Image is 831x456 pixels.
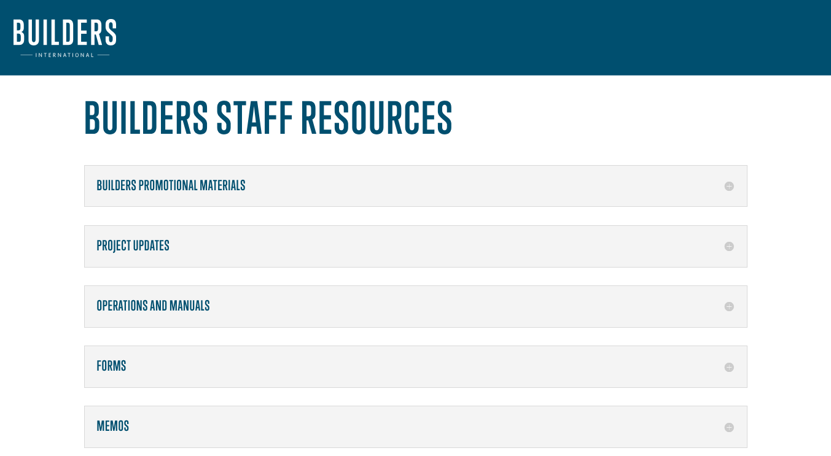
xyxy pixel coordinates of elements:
[97,178,735,194] h5: Builders Promotional Materials
[84,92,747,149] h1: Builders Staff Resources
[97,238,735,254] h5: Project Updates
[14,19,116,57] img: Builders International
[97,358,735,374] h5: Forms
[97,419,735,435] h5: Memos
[97,298,735,314] h5: Operations and Manuals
